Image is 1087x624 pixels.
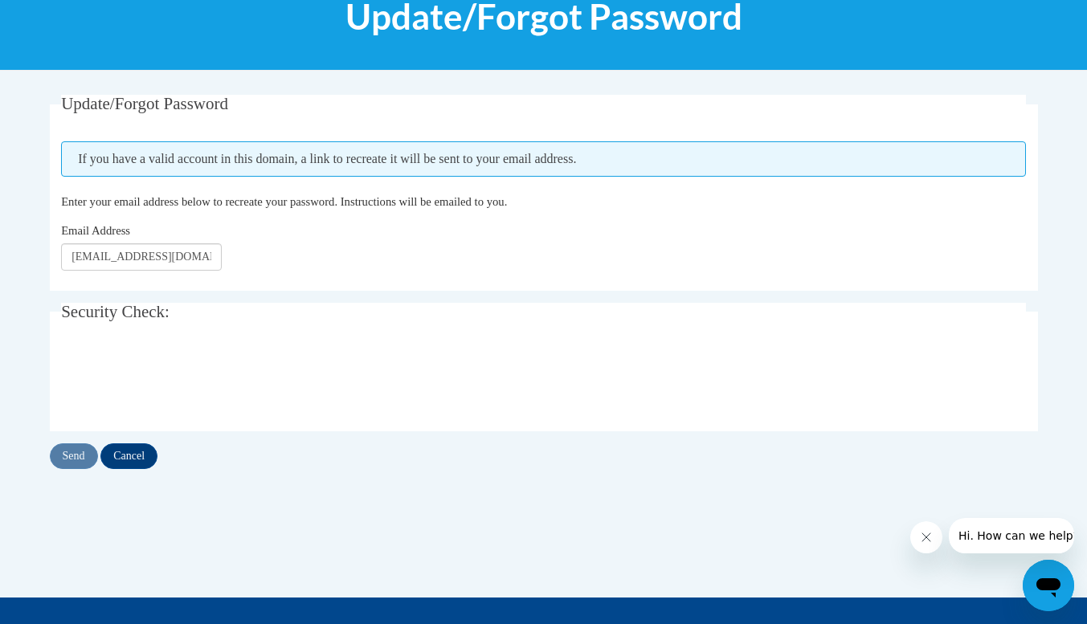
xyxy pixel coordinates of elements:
iframe: Close message [910,521,942,553]
iframe: reCAPTCHA [61,349,305,411]
span: Security Check: [61,302,170,321]
span: If you have a valid account in this domain, a link to recreate it will be sent to your email addr... [61,141,1026,177]
span: Hi. How can we help? [10,11,130,24]
input: Email [61,243,222,271]
span: Enter your email address below to recreate your password. Instructions will be emailed to you. [61,195,507,208]
span: Update/Forgot Password [61,94,228,113]
iframe: Button to launch messaging window [1023,560,1074,611]
iframe: Message from company [949,518,1074,553]
span: Email Address [61,224,130,237]
input: Cancel [100,443,157,469]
